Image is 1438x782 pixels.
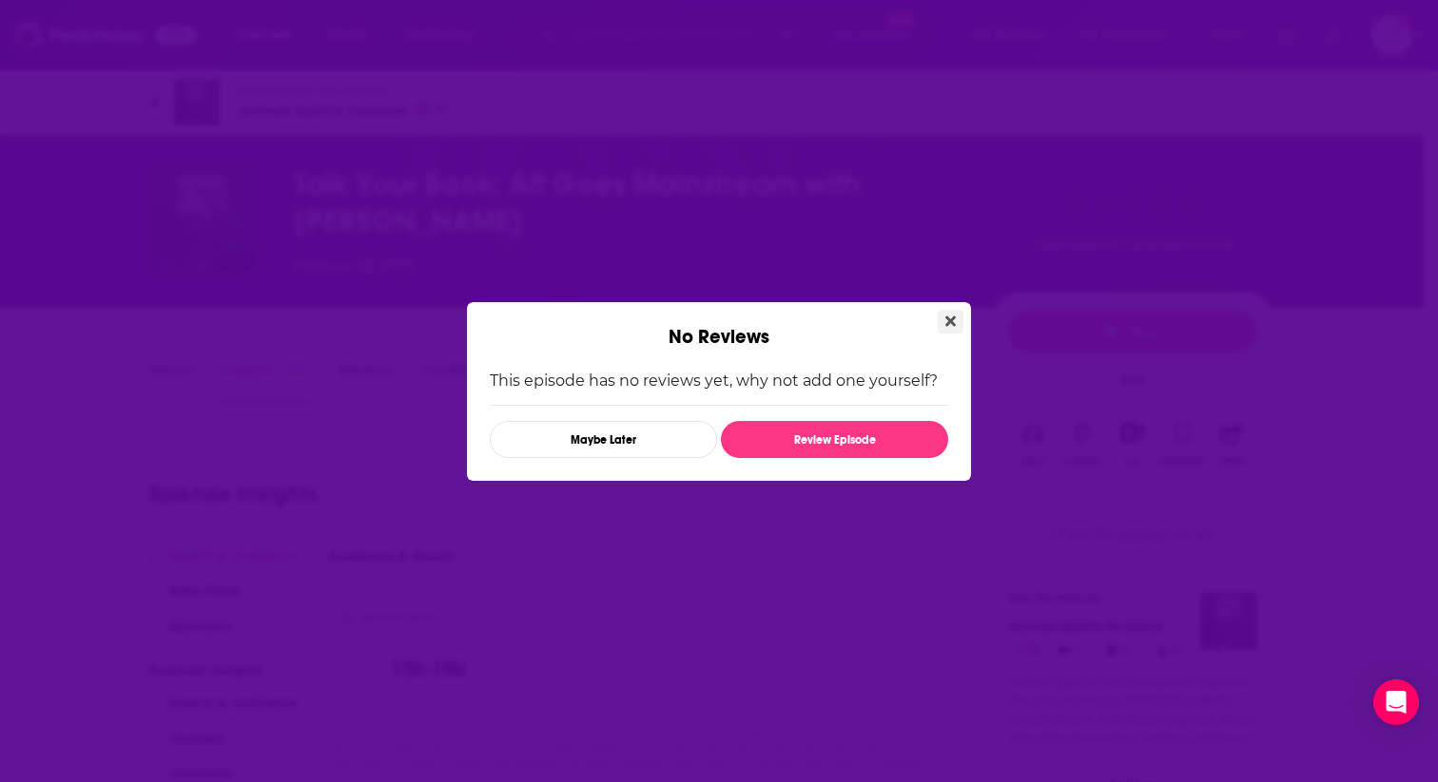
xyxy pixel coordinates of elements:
div: Open Intercom Messenger [1373,679,1419,725]
button: Close [938,310,963,334]
button: Maybe Later [490,421,717,458]
div: No Reviews [467,302,971,349]
button: Review Episode [721,421,948,458]
p: This episode has no reviews yet, why not add one yourself? [490,372,948,390]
